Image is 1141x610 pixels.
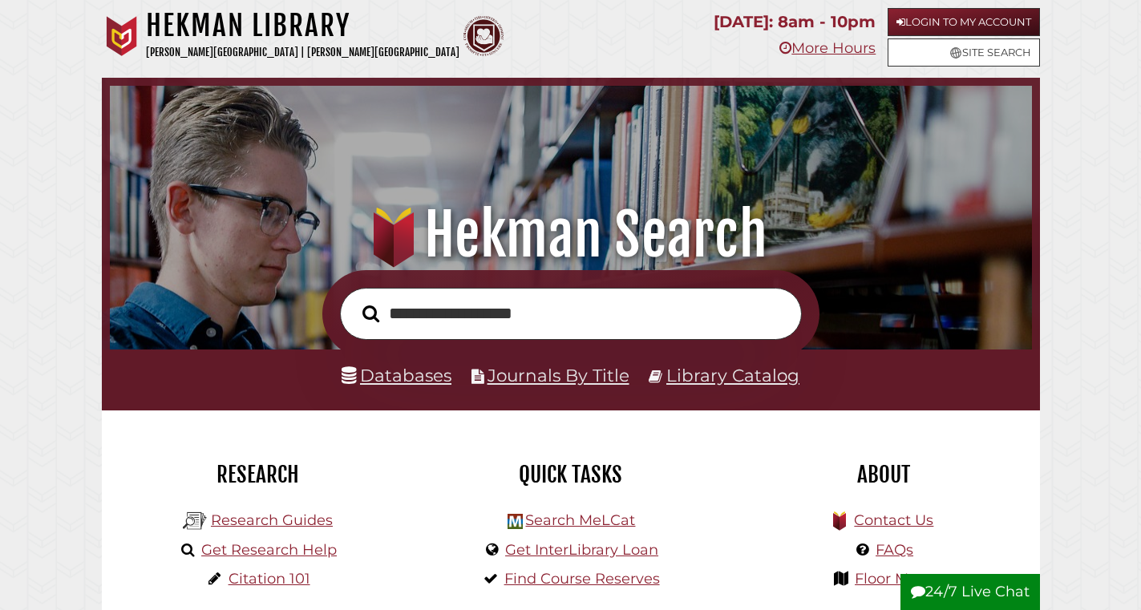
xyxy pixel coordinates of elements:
[463,16,504,56] img: Calvin Theological Seminary
[876,541,913,559] a: FAQs
[888,38,1040,67] a: Site Search
[362,305,379,323] i: Search
[779,39,876,57] a: More Hours
[114,461,403,488] h2: Research
[342,365,451,386] a: Databases
[739,461,1028,488] h2: About
[427,461,715,488] h2: Quick Tasks
[714,8,876,36] p: [DATE]: 8am - 10pm
[183,509,207,533] img: Hekman Library Logo
[211,511,333,529] a: Research Guides
[525,511,635,529] a: Search MeLCat
[146,8,459,43] h1: Hekman Library
[102,16,142,56] img: Calvin University
[354,301,387,327] button: Search
[505,541,658,559] a: Get InterLibrary Loan
[504,570,660,588] a: Find Course Reserves
[854,511,933,529] a: Contact Us
[146,43,459,62] p: [PERSON_NAME][GEOGRAPHIC_DATA] | [PERSON_NAME][GEOGRAPHIC_DATA]
[855,570,934,588] a: Floor Maps
[229,570,310,588] a: Citation 101
[201,541,337,559] a: Get Research Help
[127,200,1014,270] h1: Hekman Search
[488,365,629,386] a: Journals By Title
[508,514,523,529] img: Hekman Library Logo
[666,365,799,386] a: Library Catalog
[888,8,1040,36] a: Login to My Account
